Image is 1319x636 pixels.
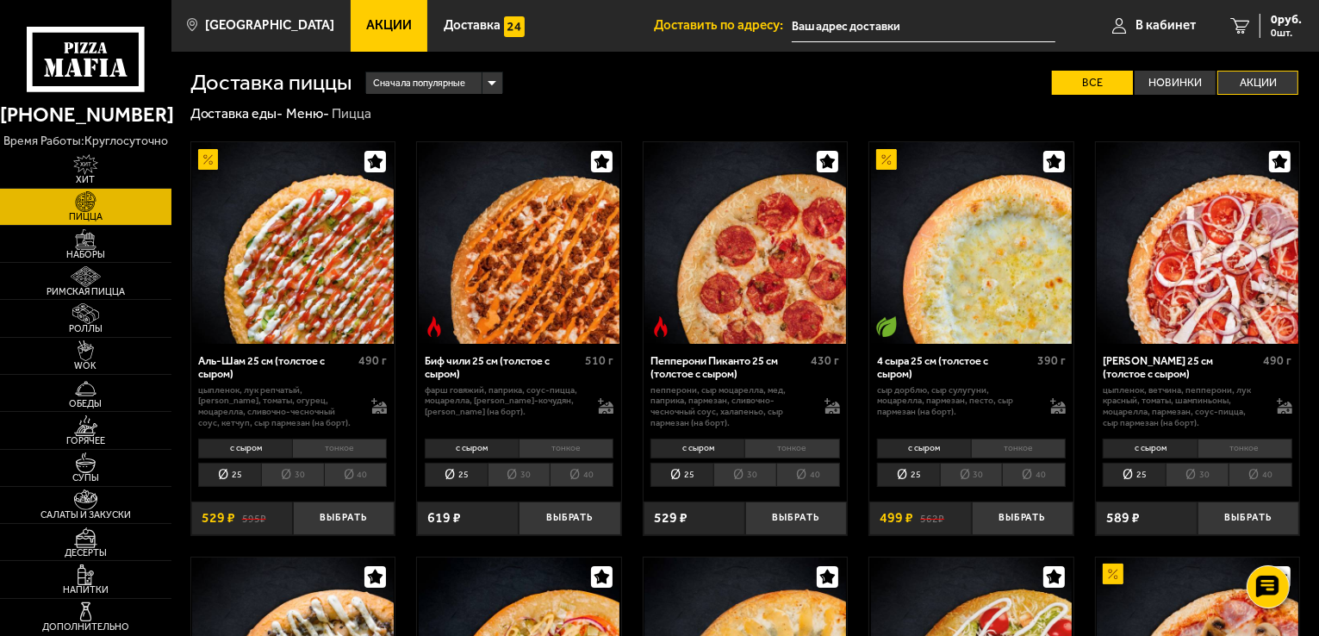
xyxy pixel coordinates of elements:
span: Доставить по адресу: [654,19,792,32]
li: 25 [1103,463,1166,487]
li: 30 [261,463,324,487]
div: Пепперони Пиканто 25 см (толстое с сыром) [650,354,806,381]
s: 562 ₽ [920,511,944,525]
span: 619 ₽ [427,511,461,525]
span: Доставка [444,19,501,32]
img: Акционный [876,149,897,170]
img: Биф чили 25 см (толстое с сыром) [419,142,620,344]
p: сыр дорблю, сыр сулугуни, моцарелла, пармезан, песто, сыр пармезан (на борт). [877,385,1036,418]
button: Выбрать [1198,502,1299,535]
a: Доставка еды- [190,105,283,122]
div: 4 сыра 25 см (толстое с сыром) [877,354,1033,381]
li: с сыром [425,439,519,458]
span: 390 г [1037,353,1066,368]
div: Аль-Шам 25 см (толстое с сыром) [198,354,354,381]
li: 40 [1002,463,1066,487]
img: Острое блюдо [424,316,445,337]
button: Выбрать [972,502,1073,535]
li: 40 [550,463,613,487]
li: тонкое [971,439,1066,458]
div: Пицца [332,105,371,123]
a: Меню- [286,105,329,122]
div: [PERSON_NAME] 25 см (толстое с сыром) [1103,354,1259,381]
li: с сыром [877,439,971,458]
p: фарш говяжий, паприка, соус-пицца, моцарелла, [PERSON_NAME]-кочудян, [PERSON_NAME] (на борт). [425,385,584,418]
li: 30 [488,463,551,487]
div: Биф чили 25 см (толстое с сыром) [425,354,581,381]
li: тонкое [519,439,613,458]
img: Акционный [198,149,219,170]
li: с сыром [1103,439,1197,458]
li: 25 [877,463,940,487]
span: 510 г [585,353,613,368]
img: Вегетарианское блюдо [876,316,897,337]
img: Петровская 25 см (толстое с сыром) [1097,142,1298,344]
li: 25 [650,463,713,487]
img: Акционный [1103,564,1123,584]
span: 0 шт. [1271,28,1302,38]
li: 30 [713,463,776,487]
p: пепперони, сыр Моцарелла, мед, паприка, пармезан, сливочно-чесночный соус, халапеньо, сыр пармеза... [650,385,810,429]
a: АкционныйАль-Шам 25 см (толстое с сыром) [191,142,395,344]
label: Акции [1217,71,1298,96]
span: 490 г [1264,353,1292,368]
li: тонкое [292,439,387,458]
img: 15daf4d41897b9f0e9f617042186c801.svg [504,16,525,37]
span: Акции [366,19,412,32]
li: с сыром [198,439,292,458]
img: 4 сыра 25 см (толстое с сыром) [871,142,1073,344]
span: [GEOGRAPHIC_DATA] [205,19,334,32]
button: Выбрать [293,502,395,535]
label: Все [1052,71,1133,96]
a: АкционныйВегетарианское блюдо4 сыра 25 см (толстое с сыром) [869,142,1073,344]
span: 430 г [812,353,840,368]
li: с сыром [650,439,744,458]
span: 589 ₽ [1106,511,1140,525]
a: Петровская 25 см (толстое с сыром) [1096,142,1300,344]
img: Аль-Шам 25 см (толстое с сыром) [192,142,394,344]
span: 0 руб. [1271,14,1302,26]
li: 40 [324,463,388,487]
span: Сначала популярные [373,71,465,97]
li: тонкое [744,439,839,458]
li: 30 [940,463,1003,487]
img: Острое блюдо [650,316,671,337]
img: Пепперони Пиканто 25 см (толстое с сыром) [644,142,846,344]
a: Острое блюдоБиф чили 25 см (толстое с сыром) [417,142,621,344]
li: тонкое [1198,439,1292,458]
span: В кабинет [1135,19,1196,32]
li: 40 [1229,463,1292,487]
span: 529 ₽ [654,511,687,525]
button: Выбрать [519,502,620,535]
span: 499 ₽ [880,511,913,525]
input: Ваш адрес доставки [792,10,1055,42]
li: 40 [776,463,840,487]
p: цыпленок, ветчина, пепперони, лук красный, томаты, шампиньоны, моцарелла, пармезан, соус-пицца, с... [1103,385,1262,429]
button: Выбрать [745,502,847,535]
p: цыпленок, лук репчатый, [PERSON_NAME], томаты, огурец, моцарелла, сливочно-чесночный соус, кетчуп... [198,385,358,429]
span: 529 ₽ [202,511,235,525]
li: 25 [425,463,488,487]
s: 595 ₽ [242,511,266,525]
span: 490 г [358,353,387,368]
label: Новинки [1135,71,1216,96]
li: 30 [1166,463,1229,487]
a: Острое блюдоПепперони Пиканто 25 см (толстое с сыром) [644,142,848,344]
h1: Доставка пиццы [190,72,352,94]
li: 25 [198,463,261,487]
